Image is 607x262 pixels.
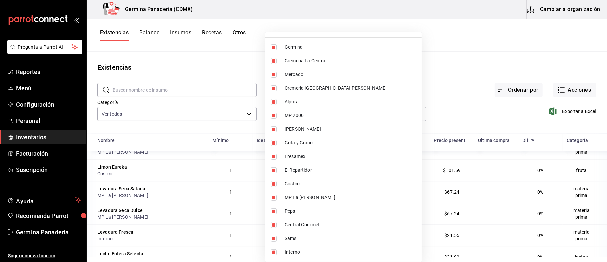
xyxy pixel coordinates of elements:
span: Interno [285,249,416,256]
span: Central Gourmet [285,221,416,228]
span: MP 2000 [285,112,416,119]
span: Pepsi [285,208,416,215]
span: MP La [PERSON_NAME] [285,194,416,201]
span: Cremeria [GEOGRAPHIC_DATA][PERSON_NAME] [285,85,416,92]
span: Costco [285,180,416,187]
span: El Repartidor [285,167,416,174]
span: Sams [285,235,416,242]
span: [PERSON_NAME] [285,126,416,133]
span: Alpura [285,98,416,105]
span: Cremeria La Central [285,57,416,64]
span: Germina [285,44,416,51]
span: Fresamex [285,153,416,160]
span: Mercado [285,71,416,78]
span: Gota y Grano [285,139,416,146]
